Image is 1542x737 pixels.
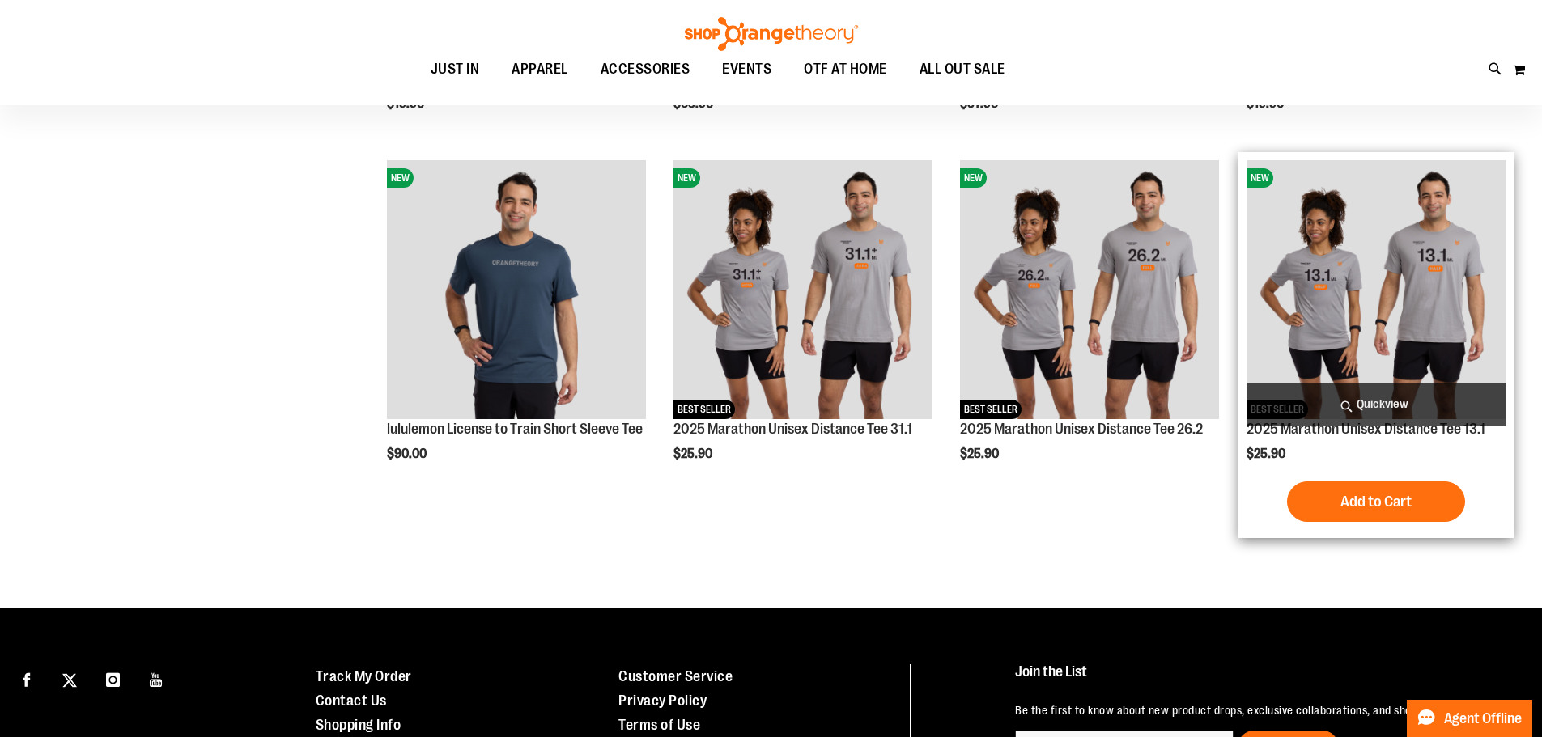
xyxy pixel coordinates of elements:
[722,51,771,87] span: EVENTS
[673,400,735,419] span: BEST SELLER
[960,168,987,188] span: NEW
[1247,160,1506,421] a: 2025 Marathon Unisex Distance Tee 13.1NEWBEST SELLER
[1340,493,1412,510] span: Add to Cart
[316,668,412,684] a: Track My Order
[316,717,401,733] a: Shopping Info
[618,693,707,709] a: Privacy Policy
[387,160,646,421] a: lululemon License to Train Short Sleeve TeeNEW
[920,51,1005,87] span: ALL OUT SALE
[379,152,654,503] div: product
[387,160,646,419] img: lululemon License to Train Short Sleeve Tee
[665,152,941,503] div: product
[1247,383,1506,426] a: Quickview
[1247,160,1506,419] img: 2025 Marathon Unisex Distance Tee 13.1
[99,664,127,693] a: Visit our Instagram page
[673,160,932,419] img: 2025 Marathon Unisex Distance Tee 31.1
[960,160,1219,419] img: 2025 Marathon Unisex Distance Tee 26.2
[1015,702,1505,718] p: Be the first to know about new product drops, exclusive collaborations, and shopping events!
[1247,421,1485,437] a: 2025 Marathon Unisex Distance Tee 13.1
[387,421,643,437] a: lululemon License to Train Short Sleeve Tee
[316,693,387,709] a: Contact Us
[387,447,429,461] span: $90.00
[673,168,700,188] span: NEW
[804,51,887,87] span: OTF AT HOME
[1287,481,1465,522] button: Add to Cart
[673,421,912,437] a: 2025 Marathon Unisex Distance Tee 31.1
[1247,447,1288,461] span: $25.90
[1015,664,1505,694] h4: Join the List
[12,664,40,693] a: Visit our Facebook page
[62,673,77,688] img: Twitter
[387,168,414,188] span: NEW
[142,664,171,693] a: Visit our Youtube page
[618,668,733,684] a: Customer Service
[618,717,700,733] a: Terms of Use
[1238,152,1514,539] div: product
[673,160,932,421] a: 2025 Marathon Unisex Distance Tee 31.1NEWBEST SELLER
[1407,700,1532,737] button: Agent Offline
[960,160,1219,421] a: 2025 Marathon Unisex Distance Tee 26.2NEWBEST SELLER
[431,51,480,87] span: JUST IN
[56,664,84,693] a: Visit our X page
[960,400,1022,419] span: BEST SELLER
[682,17,860,51] img: Shop Orangetheory
[960,421,1203,437] a: 2025 Marathon Unisex Distance Tee 26.2
[960,447,1001,461] span: $25.90
[952,152,1227,503] div: product
[601,51,690,87] span: ACCESSORIES
[673,447,715,461] span: $25.90
[1247,168,1273,188] span: NEW
[512,51,568,87] span: APPAREL
[1444,711,1522,726] span: Agent Offline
